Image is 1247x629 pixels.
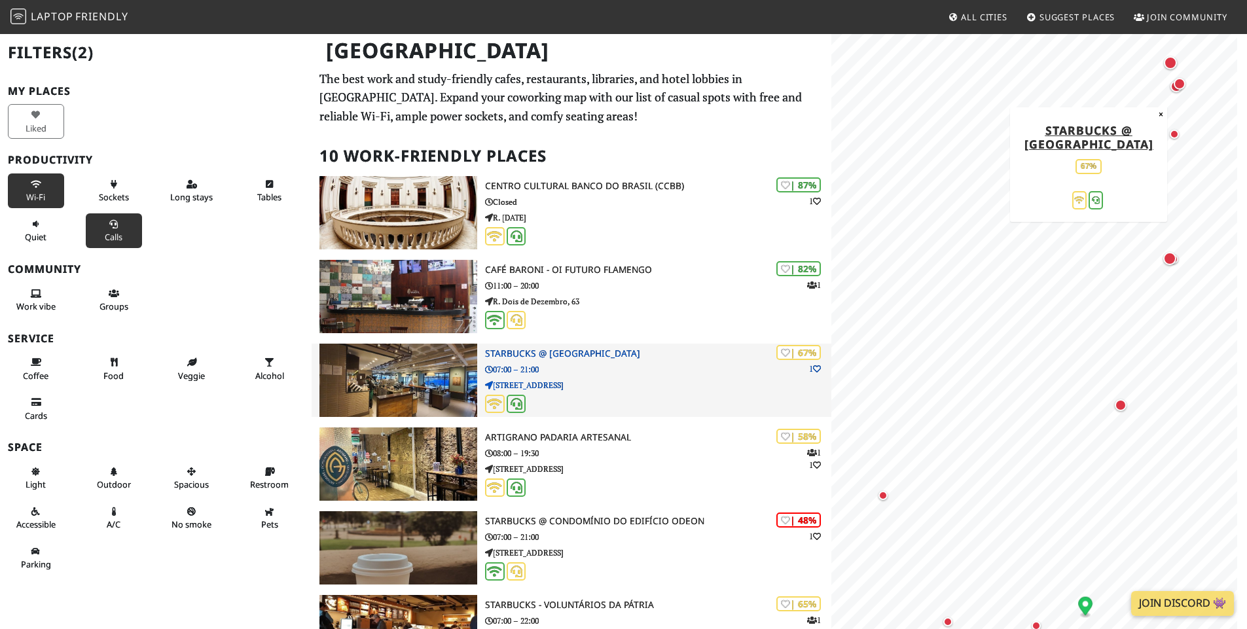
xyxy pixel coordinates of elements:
div: Map marker [1164,56,1182,75]
button: A/C [86,501,142,535]
button: Close popup [1155,107,1167,122]
h3: Starbucks @ Condomínio do Edifício Odeon [485,516,831,527]
span: Friendly [75,9,128,24]
span: Pet friendly [261,518,278,530]
div: | 58% [776,429,821,444]
p: 1 [809,363,821,375]
div: Map marker [878,491,894,507]
span: Group tables [99,300,128,312]
span: Coffee [23,370,48,382]
p: 07:00 – 21:00 [485,363,831,376]
a: Artigrano Padaria Artesanal | 58% 11 Artigrano Padaria Artesanal 08:00 – 19:30 [STREET_ADDRESS] [312,427,831,501]
a: Centro Cultural Banco do Brasil (CCBB) | 87% 1 Centro Cultural Banco do Brasil (CCBB) Closed R. [... [312,176,831,249]
p: 1 [807,614,821,626]
span: Food [103,370,124,382]
div: | 65% [776,596,821,611]
p: 1 [807,279,821,291]
button: Wi-Fi [8,173,64,208]
h3: Productivity [8,154,304,166]
p: R. [DATE] [485,211,831,224]
span: Quiet [25,231,46,243]
h3: Starbucks @ [GEOGRAPHIC_DATA] [485,348,831,359]
span: (2) [72,41,94,63]
button: Alcohol [242,351,298,386]
button: Light [8,461,64,495]
div: Map marker [1163,252,1182,270]
h3: Space [8,441,304,454]
img: Café Baroni - Oi Futuro Flamengo [319,260,477,333]
span: People working [16,300,56,312]
button: Quiet [8,213,64,248]
button: Work vibe [8,283,64,317]
button: Parking [8,541,64,575]
a: LaptopFriendly LaptopFriendly [10,6,128,29]
span: Smoke free [172,518,211,530]
p: 1 [809,195,821,207]
div: | 87% [776,177,821,192]
span: Outdoor area [97,478,131,490]
h3: Community [8,263,304,276]
h3: My Places [8,85,304,98]
button: Outdoor [86,461,142,495]
button: Calls [86,213,142,248]
span: Power sockets [99,191,129,203]
p: 08:00 – 19:30 [485,447,831,459]
button: Sockets [86,173,142,208]
span: Credit cards [25,410,47,422]
span: Alcohol [255,370,284,382]
button: Accessible [8,501,64,535]
p: R. Dois de Dezembro, 63 [485,295,831,308]
h3: Artigrano Padaria Artesanal [485,432,831,443]
p: 11:00 – 20:00 [485,279,831,292]
a: Join Discord 👾 [1131,591,1234,616]
span: Accessible [16,518,56,530]
button: Tables [242,173,298,208]
button: No smoke [164,501,220,535]
span: Video/audio calls [105,231,122,243]
div: | 82% [776,261,821,276]
p: Closed [485,196,831,208]
h3: Service [8,332,304,345]
h3: Centro Cultural Banco do Brasil (CCBB) [485,181,831,192]
h3: Starbucks - Voluntários da Pátria [485,600,831,611]
h1: [GEOGRAPHIC_DATA] [316,33,829,69]
p: 07:00 – 21:00 [485,531,831,543]
span: Stable Wi-Fi [26,191,45,203]
a: Starbucks @ Condomínio do Edifício Odeon | 48% 1 Starbucks @ Condomínio do Edifício Odeon 07:00 –... [312,511,831,584]
span: All Cities [961,11,1007,23]
img: Starbucks @ Rua do Carmo [319,344,477,417]
p: [STREET_ADDRESS] [485,379,831,391]
img: Artigrano Padaria Artesanal [319,427,477,501]
img: LaptopFriendly [10,9,26,24]
a: Starbucks @ Rua do Carmo | 67% 1 Starbucks @ [GEOGRAPHIC_DATA] 07:00 – 21:00 [STREET_ADDRESS] [312,344,831,417]
button: Groups [86,283,142,317]
button: Coffee [8,351,64,386]
a: Suggest Places [1021,5,1121,29]
span: Veggie [178,370,205,382]
p: [STREET_ADDRESS] [485,463,831,475]
h2: Filters [8,33,304,73]
div: Map marker [1115,399,1132,416]
div: 67% [1075,159,1102,174]
span: Laptop [31,9,73,24]
p: 07:00 – 22:00 [485,615,831,627]
span: Restroom [250,478,289,490]
a: Café Baroni - Oi Futuro Flamengo | 82% 1 Café Baroni - Oi Futuro Flamengo 11:00 – 20:00 R. Dois d... [312,260,831,333]
p: The best work and study-friendly cafes, restaurants, libraries, and hotel lobbies in [GEOGRAPHIC_... [319,69,823,126]
div: Map marker [1078,596,1093,618]
span: Long stays [170,191,213,203]
div: Map marker [1174,78,1191,95]
span: Spacious [174,478,209,490]
div: | 48% [776,512,821,528]
img: Starbucks @ Condomínio do Edifício Odeon [319,511,477,584]
div: | 67% [776,345,821,360]
p: [STREET_ADDRESS] [485,547,831,559]
div: Map marker [1170,130,1185,145]
img: Centro Cultural Banco do Brasil (CCBB) [319,176,477,249]
h3: Café Baroni - Oi Futuro Flamengo [485,264,831,276]
button: Spacious [164,461,220,495]
span: Join Community [1147,11,1227,23]
a: Join Community [1129,5,1233,29]
p: 1 [809,530,821,543]
button: Long stays [164,173,220,208]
